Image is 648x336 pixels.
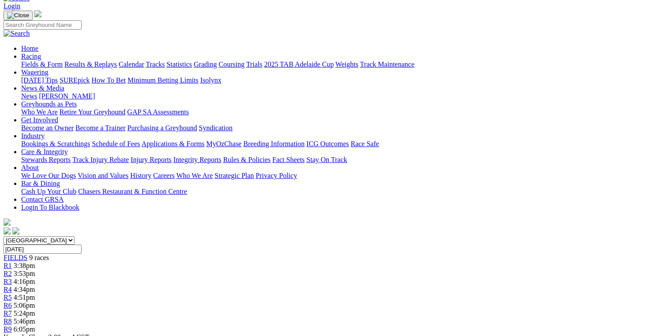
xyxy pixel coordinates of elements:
div: Wagering [21,76,644,84]
div: Care & Integrity [21,156,644,164]
a: Cash Up Your Club [21,188,76,195]
a: Coursing [219,60,245,68]
a: R7 [4,310,12,317]
a: Track Injury Rebate [72,156,129,163]
span: 4:16pm [14,278,35,285]
a: Tracks [146,60,165,68]
span: 5:24pm [14,310,35,317]
span: 4:34pm [14,286,35,293]
a: Race Safe [350,140,379,147]
a: Bookings & Scratchings [21,140,90,147]
a: Industry [21,132,45,140]
div: About [21,172,644,180]
a: SUREpick [60,76,89,84]
a: Syndication [199,124,232,132]
img: logo-grsa-white.png [4,219,11,226]
a: Bar & Dining [21,180,60,187]
a: Schedule of Fees [92,140,140,147]
a: Trials [246,60,262,68]
a: GAP SA Assessments [127,108,189,116]
a: How To Bet [92,76,126,84]
div: Get Involved [21,124,644,132]
span: 9 races [29,254,49,261]
a: Fields & Form [21,60,63,68]
a: Stay On Track [306,156,347,163]
a: We Love Our Dogs [21,172,76,179]
a: About [21,164,39,171]
a: Integrity Reports [173,156,221,163]
a: Become an Owner [21,124,74,132]
a: Injury Reports [130,156,171,163]
span: 6:05pm [14,325,35,333]
a: MyOzChase [206,140,242,147]
a: Retire Your Greyhound [60,108,126,116]
a: Privacy Policy [256,172,297,179]
a: R4 [4,286,12,293]
a: Home [21,45,38,52]
div: Bar & Dining [21,188,644,196]
a: Grading [194,60,217,68]
a: Become a Trainer [75,124,126,132]
span: 5:06pm [14,302,35,309]
a: Who We Are [21,108,58,116]
a: R3 [4,278,12,285]
span: 3:53pm [14,270,35,277]
a: News & Media [21,84,64,92]
a: Login To Blackbook [21,204,79,211]
button: Toggle navigation [4,11,33,20]
a: ICG Outcomes [306,140,349,147]
a: [PERSON_NAME] [39,92,95,100]
a: Wagering [21,68,48,76]
div: Industry [21,140,644,148]
a: Login [4,2,20,10]
a: Isolynx [200,76,221,84]
div: News & Media [21,92,644,100]
a: R2 [4,270,12,277]
input: Search [4,20,82,30]
a: Minimum Betting Limits [127,76,198,84]
a: Breeding Information [243,140,305,147]
a: History [130,172,151,179]
a: Strategic Plan [215,172,254,179]
a: Who We Are [176,172,213,179]
div: Greyhounds as Pets [21,108,644,116]
a: Track Maintenance [360,60,414,68]
a: Chasers Restaurant & Function Centre [78,188,187,195]
a: News [21,92,37,100]
div: Racing [21,60,644,68]
a: Fact Sheets [272,156,305,163]
a: Statistics [167,60,192,68]
a: R5 [4,294,12,301]
a: 2025 TAB Adelaide Cup [264,60,334,68]
a: R9 [4,325,12,333]
a: Applications & Forms [142,140,205,147]
span: 3:38pm [14,262,35,269]
a: Calendar [119,60,144,68]
a: Greyhounds as Pets [21,100,77,108]
img: facebook.svg [4,227,11,234]
a: Rules & Policies [223,156,271,163]
a: R8 [4,317,12,325]
a: Get Involved [21,116,58,124]
input: Select date [4,245,82,254]
a: FIELDS [4,254,27,261]
a: Care & Integrity [21,148,68,155]
img: twitter.svg [12,227,19,234]
span: 5:46pm [14,317,35,325]
a: Results & Replays [64,60,117,68]
img: logo-grsa-white.png [34,10,41,17]
a: R1 [4,262,12,269]
img: Close [7,12,29,19]
a: Weights [335,60,358,68]
a: Contact GRSA [21,196,63,203]
a: R6 [4,302,12,309]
